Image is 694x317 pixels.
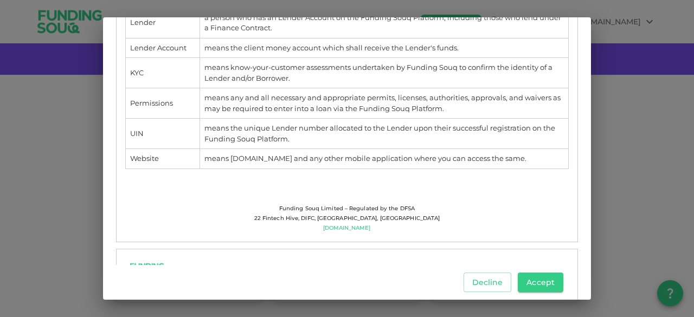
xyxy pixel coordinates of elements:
span: Funding Souq Limited – Regulated by the DFSA [279,204,415,214]
td: Website [126,149,200,169]
a: [DOMAIN_NAME] [323,223,370,233]
td: Permissions [126,88,200,119]
td: UIN [126,119,200,149]
img: logo [125,258,169,281]
td: means [DOMAIN_NAME] and any other mobile application where you can access the same. [200,149,568,169]
a: logo [125,258,569,281]
span: 22 Fintech Hive, DIFC, [GEOGRAPHIC_DATA], [GEOGRAPHIC_DATA] [254,214,440,223]
td: Lender [126,8,200,38]
td: KYC [126,58,200,88]
button: Decline [464,273,512,292]
td: means know-your-customer assessments undertaken by Funding Souq to confirm the identity of a Lend... [200,58,568,88]
td: Lender Account [126,38,200,58]
td: means the unique Lender number allocated to the Lender upon their successful registration on the ... [200,119,568,149]
button: Accept [518,273,563,292]
td: means the client money account which shall receive the Lender's funds. [200,38,568,58]
td: a person who has an Lender Account on the Funding Souq Platform, including those who lend under a... [200,8,568,38]
td: means any and all necessary and appropriate permits, licenses, authorities, approvals, and waiver... [200,88,568,119]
